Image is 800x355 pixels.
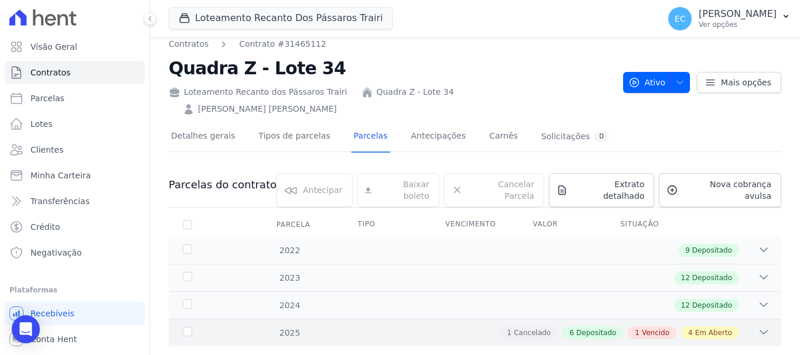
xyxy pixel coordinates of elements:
[692,245,732,256] span: Depositado
[169,55,614,81] h2: Quadra Z - Lote 34
[594,131,608,142] div: 0
[541,131,608,142] div: Solicitações
[169,38,326,50] nav: Breadcrumb
[642,328,669,338] span: Vencido
[606,212,693,237] th: Situação
[539,122,611,153] a: Solicitações0
[507,328,512,338] span: 1
[659,173,781,207] a: Nova cobrança avulsa
[697,72,781,93] a: Mais opções
[409,122,469,153] a: Antecipações
[5,87,145,110] a: Parcelas
[683,178,771,202] span: Nova cobrança avulsa
[5,328,145,351] a: Conta Hent
[623,72,690,93] button: Ativo
[30,221,60,233] span: Crédito
[628,72,666,93] span: Ativo
[30,333,77,345] span: Conta Hent
[695,328,732,338] span: Em Aberto
[239,38,326,50] a: Contrato #31465112
[692,300,732,311] span: Depositado
[692,273,732,283] span: Depositado
[675,15,686,23] span: EC
[635,328,640,338] span: 1
[169,38,614,50] nav: Breadcrumb
[685,245,690,256] span: 9
[169,7,393,29] button: Loteamento Recanto Dos Pássaros Trairi
[487,122,520,153] a: Carnês
[169,178,276,192] h3: Parcelas do contrato
[699,8,777,20] p: [PERSON_NAME]
[351,122,390,153] a: Parcelas
[5,61,145,84] a: Contratos
[169,86,347,98] div: Loteamento Recanto dos Pássaros Trairi
[5,112,145,136] a: Lotes
[9,283,140,297] div: Plataformas
[514,328,551,338] span: Cancelado
[30,144,63,156] span: Clientes
[12,315,40,343] div: Open Intercom Messenger
[5,302,145,325] a: Recebíveis
[169,122,238,153] a: Detalhes gerais
[576,328,616,338] span: Depositado
[30,92,64,104] span: Parcelas
[688,328,693,338] span: 4
[431,212,518,237] th: Vencimento
[5,215,145,239] a: Crédito
[699,20,777,29] p: Ver opções
[377,86,454,98] a: Quadra Z - Lote 34
[573,178,645,202] span: Extrato detalhado
[262,213,324,236] div: Parcela
[569,328,574,338] span: 6
[519,212,606,237] th: Valor
[681,300,690,311] span: 12
[30,247,82,259] span: Negativação
[549,173,654,207] a: Extrato detalhado
[30,170,91,181] span: Minha Carteira
[30,41,77,53] span: Visão Geral
[30,67,70,78] span: Contratos
[30,308,74,319] span: Recebíveis
[198,103,337,115] a: [PERSON_NAME] [PERSON_NAME]
[5,164,145,187] a: Minha Carteira
[344,212,431,237] th: Tipo
[659,2,800,35] button: EC [PERSON_NAME] Ver opções
[5,35,145,58] a: Visão Geral
[169,38,208,50] a: Contratos
[5,189,145,213] a: Transferências
[30,195,90,207] span: Transferências
[5,138,145,161] a: Clientes
[721,77,771,88] span: Mais opções
[30,118,53,130] span: Lotes
[5,241,145,264] a: Negativação
[681,273,690,283] span: 12
[257,122,333,153] a: Tipos de parcelas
